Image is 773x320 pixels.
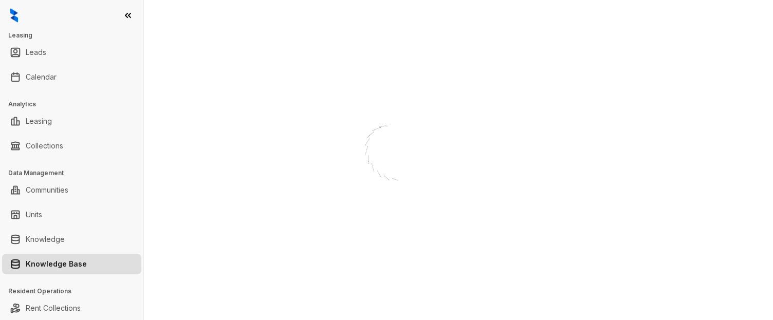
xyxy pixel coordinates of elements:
li: Leasing [2,111,141,131]
li: Units [2,204,141,225]
li: Collections [2,136,141,156]
img: logo [10,8,18,23]
h3: Resident Operations [8,287,143,296]
a: Communities [26,180,68,200]
a: Collections [26,136,63,156]
a: Leasing [26,111,52,131]
li: Knowledge [2,229,141,250]
h3: Data Management [8,168,143,178]
a: Rent Collections [26,298,81,318]
li: Rent Collections [2,298,141,318]
li: Leads [2,42,141,63]
a: Knowledge [26,229,65,250]
a: Units [26,204,42,225]
div: Loading... [369,206,405,217]
li: Calendar [2,67,141,87]
a: Leads [26,42,46,63]
a: Calendar [26,67,57,87]
a: Knowledge Base [26,254,87,274]
h3: Leasing [8,31,143,40]
li: Knowledge Base [2,254,141,274]
h3: Analytics [8,100,143,109]
img: Loader [335,104,438,206]
li: Communities [2,180,141,200]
